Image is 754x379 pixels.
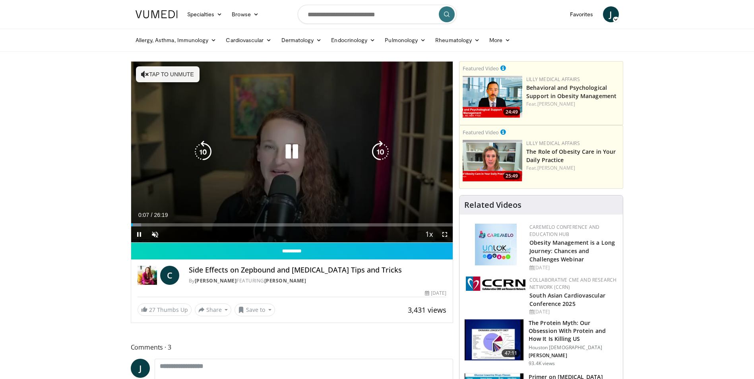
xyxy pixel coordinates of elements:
[529,308,616,315] div: [DATE]
[131,62,453,243] video-js: Video Player
[463,140,522,182] img: e1208b6b-349f-4914-9dd7-f97803bdbf1d.png.150x105_q85_crop-smart_upscale.png
[421,226,437,242] button: Playback Rate
[425,290,446,297] div: [DATE]
[227,6,264,22] a: Browse
[466,277,525,291] img: a04ee3ba-8487-4636-b0fb-5e8d268f3737.png.150x105_q85_autocrop_double_scale_upscale_version-0.2.png
[437,226,453,242] button: Fullscreen
[537,101,575,107] a: [PERSON_NAME]
[526,148,616,164] a: The Role of Obesity Care in Your Daily Practice
[149,306,155,313] span: 27
[264,277,306,284] a: [PERSON_NAME]
[151,212,153,218] span: /
[277,32,327,48] a: Dermatology
[529,264,616,271] div: [DATE]
[154,212,168,218] span: 26:19
[131,342,454,352] span: Comments 3
[529,292,605,307] a: South Asian Cardiovascular Conference 2025
[529,319,618,343] h3: The Protein Myth: Our Obsession With Protein and How It Is Killing US
[529,277,616,290] a: Collaborative CME and Research Network (CCRN)
[465,319,523,361] img: b7b8b05e-5021-418b-a89a-60a270e7cf82.150x105_q85_crop-smart_upscale.jpg
[529,360,555,367] p: 93.4K views
[147,226,163,242] button: Unmute
[131,223,453,226] div: Progress Bar
[326,32,380,48] a: Endocrinology
[138,212,149,218] span: 0:07
[195,304,232,316] button: Share
[526,84,616,100] a: Behavioral and Psychological Support in Obesity Management
[464,200,521,210] h4: Related Videos
[502,349,521,357] span: 47:11
[131,359,150,378] a: J
[380,32,430,48] a: Pulmonology
[526,76,580,83] a: Lilly Medical Affairs
[189,266,446,275] h4: Side Effects on Zepbound and [MEDICAL_DATA] Tips and Tricks
[529,224,599,238] a: CaReMeLO Conference and Education Hub
[430,32,485,48] a: Rheumatology
[136,10,178,18] img: VuMedi Logo
[565,6,598,22] a: Favorites
[131,32,221,48] a: Allergy, Asthma, Immunology
[485,32,515,48] a: More
[529,344,618,351] p: Houston [DEMOGRAPHIC_DATA]
[529,352,618,359] p: [PERSON_NAME]
[182,6,227,22] a: Specialties
[503,108,520,116] span: 24:49
[298,5,457,24] input: Search topics, interventions
[463,76,522,118] a: 24:49
[526,164,620,172] div: Feat.
[529,239,615,263] a: Obesity Management is a Long Journey: Chances and Challenges Webinar
[463,140,522,182] a: 25:49
[463,129,499,136] small: Featured Video
[138,266,157,285] img: Dr. Carolynn Francavilla
[138,304,192,316] a: 27 Thumbs Up
[537,164,575,171] a: [PERSON_NAME]
[131,226,147,242] button: Pause
[189,277,446,284] div: By FEATURING
[136,66,200,82] button: Tap to unmute
[463,65,499,72] small: Featured Video
[463,76,522,118] img: ba3304f6-7838-4e41-9c0f-2e31ebde6754.png.150x105_q85_crop-smart_upscale.png
[475,224,517,265] img: 45df64a9-a6de-482c-8a90-ada250f7980c.png.150x105_q85_autocrop_double_scale_upscale_version-0.2.jpg
[235,304,275,316] button: Save to
[221,32,276,48] a: Cardiovascular
[195,277,237,284] a: [PERSON_NAME]
[603,6,619,22] a: J
[408,305,446,315] span: 3,431 views
[503,172,520,180] span: 25:49
[160,266,179,285] a: C
[464,319,618,367] a: 47:11 The Protein Myth: Our Obsession With Protein and How It Is Killing US Houston [DEMOGRAPHIC_...
[526,140,580,147] a: Lilly Medical Affairs
[526,101,620,108] div: Feat.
